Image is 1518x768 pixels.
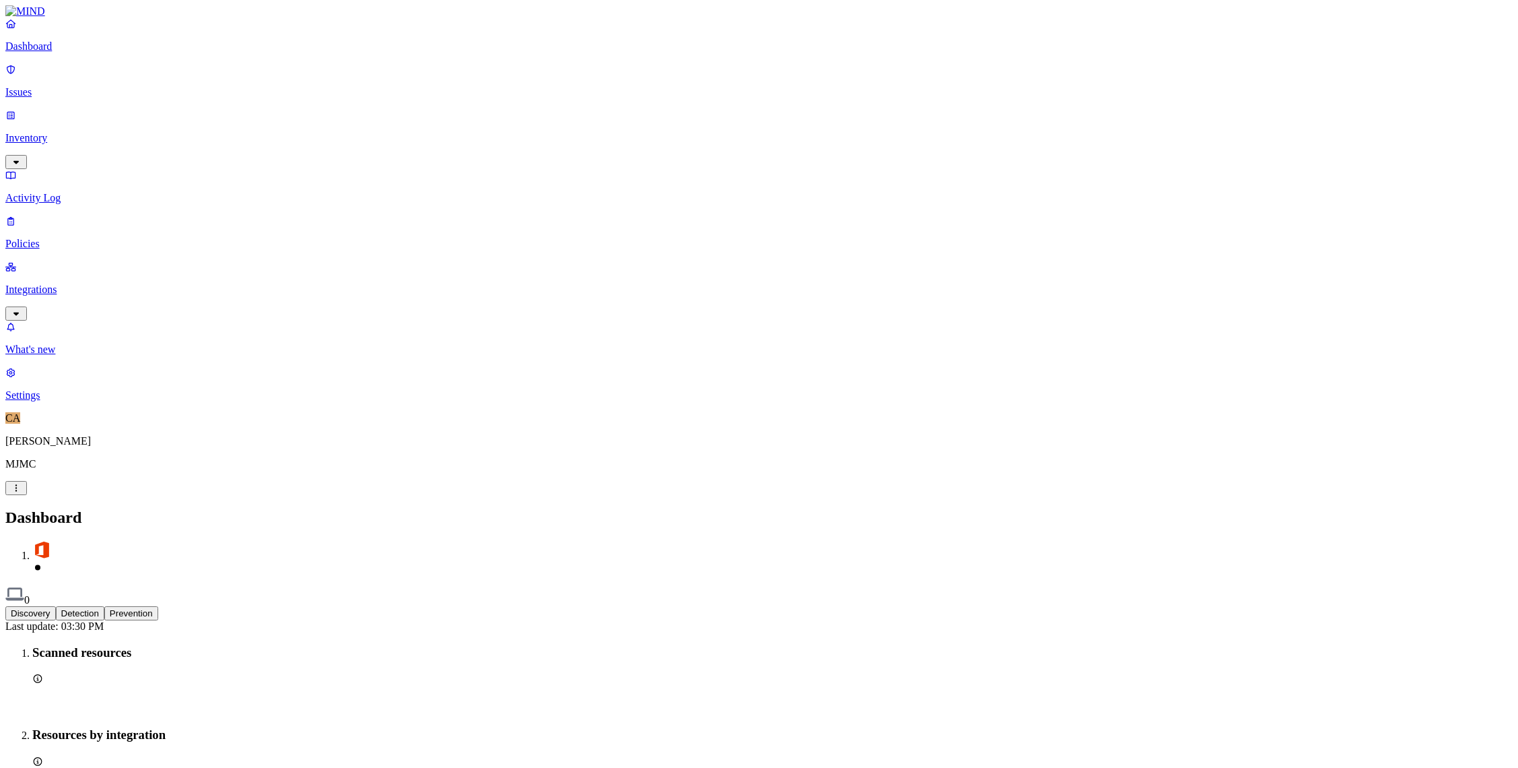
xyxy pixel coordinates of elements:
span: Last update: 03:30 PM [5,620,104,632]
a: Issues [5,63,1513,98]
button: Detection [56,606,104,620]
img: svg%3e [32,540,51,559]
p: Inventory [5,132,1513,144]
p: Dashboard [5,40,1513,53]
a: Activity Log [5,169,1513,204]
p: Issues [5,86,1513,98]
p: Activity Log [5,192,1513,204]
h2: Dashboard [5,509,1513,527]
p: MJMC [5,458,1513,470]
button: Discovery [5,606,56,620]
button: Prevention [104,606,158,620]
a: What's new [5,321,1513,356]
img: svg%3e [5,585,24,604]
h3: Resources by integration [32,728,1513,742]
span: 0 [24,594,30,606]
p: Policies [5,238,1513,250]
span: CA [5,412,20,424]
a: Settings [5,366,1513,402]
p: Integrations [5,284,1513,296]
p: Settings [5,389,1513,402]
p: What's new [5,344,1513,356]
img: MIND [5,5,45,18]
a: Inventory [5,109,1513,167]
a: Dashboard [5,18,1513,53]
p: [PERSON_NAME] [5,435,1513,447]
h3: Scanned resources [32,645,1513,660]
a: Policies [5,215,1513,250]
a: MIND [5,5,1513,18]
a: Integrations [5,261,1513,319]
